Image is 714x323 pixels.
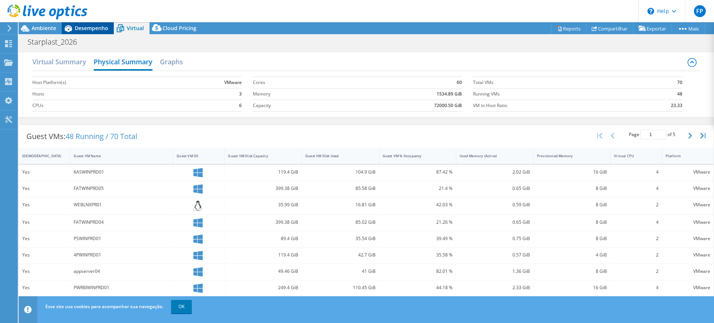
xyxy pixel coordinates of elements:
[19,125,145,148] div: Guest VMs:
[537,154,598,158] div: Provisioned Memory
[228,235,298,243] div: 89.4 GiB
[171,300,192,313] a: OK
[305,251,376,259] div: 42.7 GiB
[383,284,453,292] div: 44.18 %
[666,251,710,259] div: VMware
[383,218,453,226] div: 21.26 %
[629,130,675,139] span: Page of
[457,79,462,86] b: 60
[305,201,376,209] div: 16.81 GiB
[537,184,607,193] div: 8 GiB
[22,168,67,176] div: Yes
[305,184,376,193] div: 85.58 GiB
[228,267,298,275] div: 49.46 GiB
[537,168,607,176] div: 16 GiB
[633,23,672,34] a: Exportar
[383,168,453,176] div: 87.42 %
[22,218,67,226] div: Yes
[383,251,453,259] div: 35.58 %
[383,267,453,275] div: 82.01 %
[253,102,344,109] label: Capacity
[666,201,710,209] div: VMware
[239,102,242,109] b: 6
[460,284,530,292] div: 2.33 GiB
[460,168,530,176] div: 2.02 GiB
[228,154,289,158] div: Guest VM Disk Capacity
[253,90,344,98] label: Memory
[305,168,376,176] div: 104.9 GiB
[586,23,633,34] a: Compartilhar
[473,79,633,86] label: Total VMs
[305,235,376,243] div: 35.54 GiB
[666,267,710,275] div: VMware
[551,23,586,34] a: Reports
[437,90,462,98] b: 1534.89 GiB
[74,201,170,209] div: WEBLNXPR01
[694,5,706,17] span: FP
[677,79,682,86] b: 70
[74,218,170,226] div: FATWINPRD04
[24,38,89,46] h1: Starplast_2026
[22,267,67,275] div: Yes
[22,235,67,243] div: Yes
[22,154,58,158] div: [DEMOGRAPHIC_DATA]
[305,284,376,292] div: 110.45 GiB
[614,251,658,259] div: 2
[305,154,367,158] div: Guest VM Disk Used
[614,168,658,176] div: 4
[614,267,658,275] div: 2
[666,168,710,176] div: VMware
[666,218,710,226] div: VMware
[537,267,607,275] div: 8 GiB
[74,284,170,292] div: PWRBIWINPRD01
[160,54,183,69] h2: Graphs
[228,251,298,259] div: 119.4 GiB
[460,218,530,226] div: 0.65 GiB
[65,131,137,141] span: 48 Running / 70 Total
[473,102,633,109] label: VM to Host Ratio
[305,267,376,275] div: 41 GiB
[614,184,658,193] div: 4
[45,303,163,310] span: Esse site usa cookies para acompanhar sua navegação.
[473,90,633,98] label: Running VMs
[666,184,710,193] div: VMware
[537,284,607,292] div: 16 GiB
[383,154,444,158] div: Guest VM % Occupancy
[228,201,298,209] div: 35.99 GiB
[74,168,170,176] div: KASWINPRD01
[460,267,530,275] div: 1.36 GiB
[253,79,344,86] label: Cores
[228,218,298,226] div: 399.38 GiB
[32,90,175,98] label: Hosts
[673,131,675,138] span: 5
[434,102,462,109] b: 72000.50 GiB
[74,184,170,193] div: FATWINPRD05
[460,154,521,158] div: Used Memory (Active)
[22,184,67,193] div: Yes
[22,201,67,209] div: Yes
[32,79,175,86] label: Host Platform(s)
[677,90,682,98] b: 48
[383,201,453,209] div: 42.03 %
[32,102,175,109] label: CPUs
[614,218,658,226] div: 4
[671,102,682,109] b: 23.33
[74,154,161,158] div: Guest VM Name
[666,235,710,243] div: VMware
[32,54,86,69] h2: Virtual Summary
[74,251,170,259] div: 4PWINPRD01
[74,267,170,275] div: appserver04
[460,201,530,209] div: 0.59 GiB
[460,251,530,259] div: 0.57 GiB
[614,284,658,292] div: 4
[94,54,152,71] h2: Physical Summary
[614,235,658,243] div: 2
[647,8,654,14] svg: \n
[383,184,453,193] div: 21.4 %
[75,25,108,32] span: Desempenho
[537,251,607,259] div: 4 GiB
[537,235,607,243] div: 8 GiB
[127,25,144,32] span: Virtual
[32,25,56,32] span: Ambiente
[228,284,298,292] div: 249.4 GiB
